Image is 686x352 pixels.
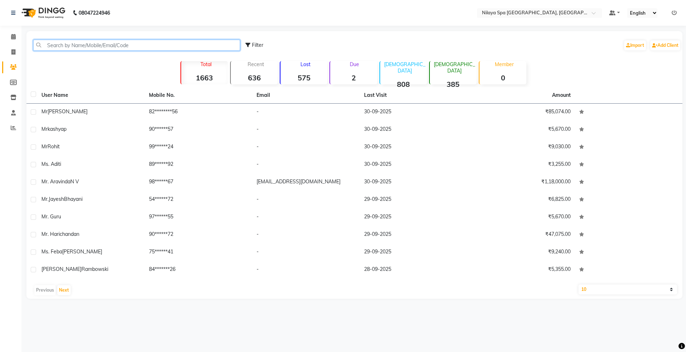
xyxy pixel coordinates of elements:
[41,178,70,185] span: Mr. Aravinda
[184,61,228,68] p: Total
[624,40,646,50] a: Import
[467,261,575,279] td: ₹5,355.00
[252,42,263,48] span: Filter
[360,226,467,244] td: 29-09-2025
[280,73,327,82] strong: 575
[548,87,575,103] th: Amount
[231,73,278,82] strong: 636
[37,87,145,104] th: User Name
[41,231,60,237] span: Mr. Hari
[360,244,467,261] td: 29-09-2025
[360,104,467,121] td: 30-09-2025
[467,139,575,156] td: ₹9,030.00
[81,266,108,272] span: Rambowski
[467,226,575,244] td: ₹47,075.00
[252,244,360,261] td: -
[60,231,79,237] span: chandan
[252,261,360,279] td: -
[234,61,278,68] p: Recent
[252,174,360,191] td: [EMAIL_ADDRESS][DOMAIN_NAME]
[41,248,62,255] span: Ms. Feba
[467,104,575,121] td: ₹85,074.00
[383,61,427,74] p: [DEMOGRAPHIC_DATA]
[467,191,575,209] td: ₹6,825.00
[479,73,526,82] strong: 0
[252,104,360,121] td: -
[252,87,360,104] th: Email
[41,196,64,202] span: Mr.Jayesh
[145,87,252,104] th: Mobile No.
[360,191,467,209] td: 29-09-2025
[181,73,228,82] strong: 1663
[18,3,67,23] img: logo
[48,143,60,150] span: Rohit
[330,73,377,82] strong: 2
[360,209,467,226] td: 29-09-2025
[64,196,83,202] span: Bhayani
[62,248,102,255] span: [PERSON_NAME]
[332,61,377,68] p: Due
[41,266,81,272] span: [PERSON_NAME]
[283,61,327,68] p: Lost
[467,209,575,226] td: ₹5,670.00
[79,3,110,23] b: 08047224946
[252,226,360,244] td: -
[360,139,467,156] td: 30-09-2025
[252,209,360,226] td: -
[380,80,427,89] strong: 808
[430,80,477,89] strong: 385
[360,121,467,139] td: 30-09-2025
[467,121,575,139] td: ₹5,670.00
[252,156,360,174] td: -
[360,87,467,104] th: Last Visit
[41,126,48,132] span: Mr
[70,178,79,185] span: N V
[41,143,48,150] span: Mr
[650,40,680,50] a: Add Client
[360,261,467,279] td: 28-09-2025
[41,108,48,115] span: Mr
[252,139,360,156] td: -
[33,40,240,51] input: Search by Name/Mobile/Email/Code
[252,191,360,209] td: -
[482,61,526,68] p: Member
[360,174,467,191] td: 30-09-2025
[360,156,467,174] td: 30-09-2025
[433,61,477,74] p: [DEMOGRAPHIC_DATA]
[467,156,575,174] td: ₹3,255.00
[57,285,71,295] button: Next
[48,126,66,132] span: kashyap
[467,244,575,261] td: ₹9,240.00
[41,213,61,220] span: Mr. Guru
[48,108,88,115] span: [PERSON_NAME]
[467,174,575,191] td: ₹1,18,000.00
[252,121,360,139] td: -
[41,161,61,167] span: Ms. Aditi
